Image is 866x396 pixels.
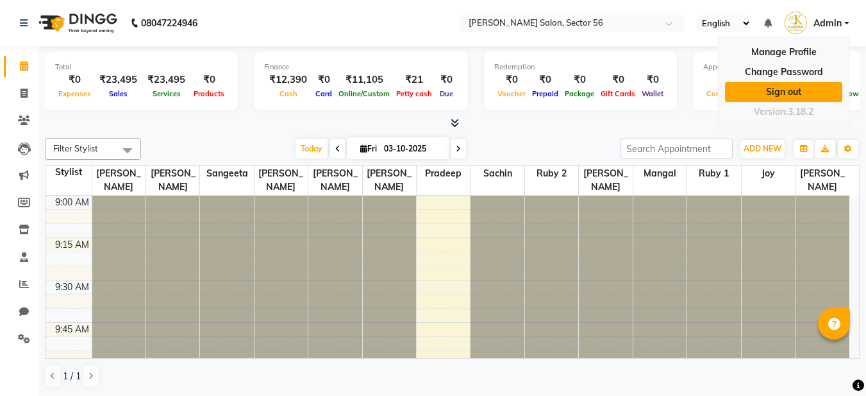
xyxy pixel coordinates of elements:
[494,73,529,87] div: ₹0
[92,166,146,195] span: [PERSON_NAME]
[312,73,335,87] div: ₹0
[335,73,393,87] div: ₹11,105
[190,89,228,98] span: Products
[106,89,131,98] span: Sales
[296,139,328,159] span: Today
[494,62,667,73] div: Redemption
[63,370,81,383] span: 1 / 1
[264,62,458,73] div: Finance
[149,89,184,98] span: Services
[141,5,197,41] b: 08047224946
[94,73,142,87] div: ₹23,495
[33,5,121,41] img: logo
[308,166,362,195] span: [PERSON_NAME]
[312,89,335,98] span: Card
[146,166,199,195] span: [PERSON_NAME]
[742,166,795,182] span: Joy
[380,139,444,159] input: 2025-10-03
[335,89,393,98] span: Online/Custom
[437,89,456,98] span: Due
[494,89,529,98] span: Voucher
[703,89,747,98] span: Completed
[53,280,92,294] div: 9:30 AM
[703,62,862,73] div: Appointment
[529,73,562,87] div: ₹0
[190,73,228,87] div: ₹0
[725,103,842,121] div: Version:3.18.2
[562,89,597,98] span: Package
[393,73,435,87] div: ₹21
[264,73,312,87] div: ₹12,390
[276,89,301,98] span: Cash
[687,166,740,182] span: Ruby 1
[200,166,253,182] span: Sangeeta
[393,89,435,98] span: Petty cash
[529,89,562,98] span: Prepaid
[579,166,632,195] span: [PERSON_NAME]
[470,166,524,182] span: Sachin
[53,323,92,336] div: 9:45 AM
[633,166,687,182] span: Mangal
[55,73,94,87] div: ₹0
[813,17,842,30] span: Admin
[703,73,747,87] div: 39
[785,12,807,34] img: Admin
[55,89,94,98] span: Expenses
[363,166,416,195] span: [PERSON_NAME]
[417,166,470,182] span: Pradeep
[597,73,638,87] div: ₹0
[620,139,733,159] input: Search Appointment
[725,62,842,82] a: Change Password
[744,144,781,153] span: ADD NEW
[638,73,667,87] div: ₹0
[725,42,842,62] a: Manage Profile
[142,73,190,87] div: ₹23,495
[53,196,92,209] div: 9:00 AM
[525,166,578,182] span: Ruby 2
[740,140,785,158] button: ADD NEW
[725,82,842,102] a: Sign out
[53,143,98,153] span: Filter Stylist
[562,73,597,87] div: ₹0
[795,166,849,195] span: [PERSON_NAME]
[254,166,308,195] span: [PERSON_NAME]
[46,166,92,179] div: Stylist
[435,73,458,87] div: ₹0
[55,62,228,73] div: Total
[53,238,92,252] div: 9:15 AM
[357,144,380,153] span: Fri
[597,89,638,98] span: Gift Cards
[638,89,667,98] span: Wallet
